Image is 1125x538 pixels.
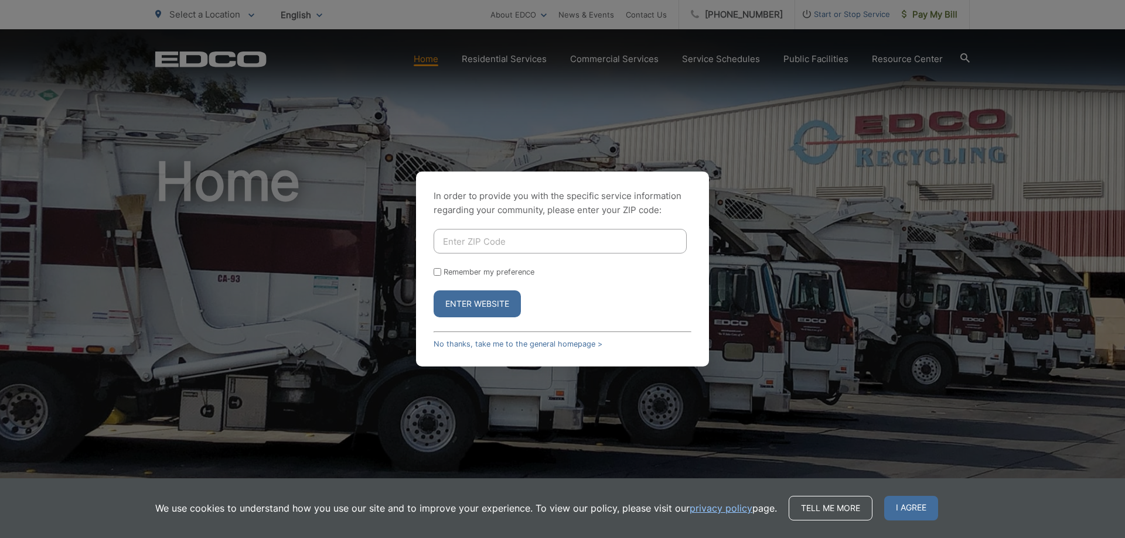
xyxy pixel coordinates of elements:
[884,496,938,520] span: I agree
[789,496,872,520] a: Tell me more
[434,229,687,253] input: Enter ZIP Code
[434,340,602,348] a: No thanks, take me to the general homepage >
[434,290,521,317] button: Enter Website
[434,189,691,217] p: In order to provide you with the specific service information regarding your community, please en...
[690,501,752,515] a: privacy policy
[444,268,534,276] label: Remember my preference
[155,501,777,515] p: We use cookies to understand how you use our site and to improve your experience. To view our pol...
